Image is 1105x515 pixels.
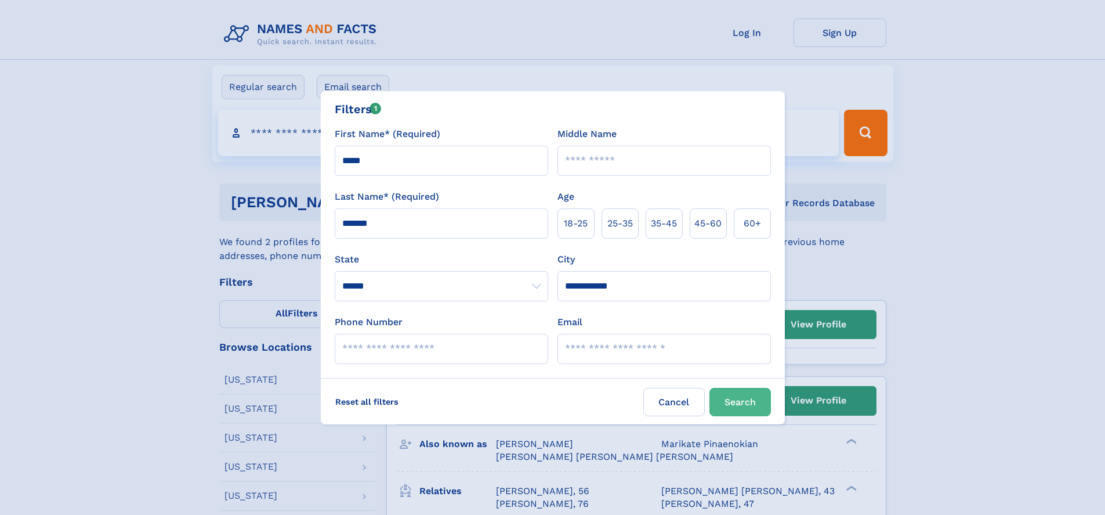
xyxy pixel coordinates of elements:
[335,100,382,118] div: Filters
[607,217,633,231] span: 25‑35
[335,190,439,204] label: Last Name* (Required)
[694,217,722,231] span: 45‑60
[328,388,406,416] label: Reset all filters
[564,217,588,231] span: 18‑25
[709,388,771,416] button: Search
[335,127,440,141] label: First Name* (Required)
[643,388,705,416] label: Cancel
[557,127,617,141] label: Middle Name
[335,253,548,266] label: State
[557,253,575,266] label: City
[651,217,677,231] span: 35‑45
[744,217,761,231] span: 60+
[335,315,403,329] label: Phone Number
[557,315,582,329] label: Email
[557,190,574,204] label: Age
